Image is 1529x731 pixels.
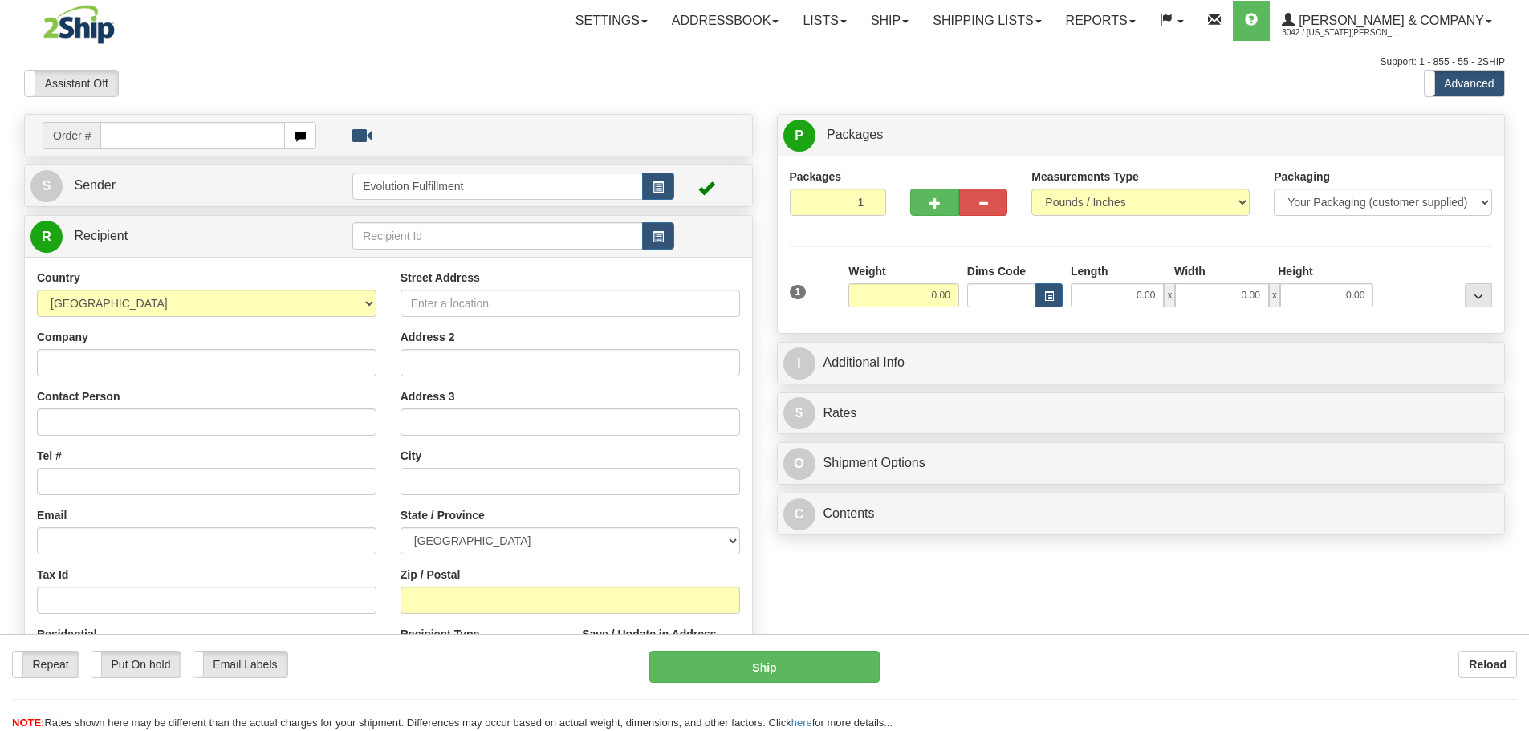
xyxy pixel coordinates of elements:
[967,263,1026,279] label: Dims Code
[30,169,352,202] a: S Sender
[660,1,791,41] a: Addressbook
[1492,283,1527,447] iframe: chat widget
[848,263,885,279] label: Weight
[791,1,858,41] a: Lists
[13,652,79,677] label: Repeat
[582,626,739,658] label: Save / Update in Address Book
[352,222,643,250] input: Recipient Id
[37,448,62,464] label: Tel #
[827,128,883,141] span: Packages
[24,55,1505,69] div: Support: 1 - 855 - 55 - 2SHIP
[1270,1,1504,41] a: [PERSON_NAME] & Company 3042 / [US_STATE][PERSON_NAME]
[37,626,97,642] label: Residential
[37,270,80,286] label: Country
[30,221,63,253] span: R
[25,71,118,96] label: Assistant Off
[790,169,842,185] label: Packages
[783,119,1499,152] a: P Packages
[783,498,815,530] span: C
[1458,651,1517,678] button: Reload
[401,626,480,642] label: Recipient Type
[1469,658,1507,671] b: Reload
[30,170,63,202] span: S
[783,448,815,480] span: O
[91,652,181,677] label: Put On hold
[1054,1,1148,41] a: Reports
[37,567,68,583] label: Tax Id
[791,717,812,729] a: here
[1164,283,1175,307] span: x
[1282,25,1402,41] span: 3042 / [US_STATE][PERSON_NAME]
[1031,169,1139,185] label: Measurements Type
[921,1,1053,41] a: Shipping lists
[1425,71,1504,96] label: Advanced
[74,178,116,192] span: Sender
[37,507,67,523] label: Email
[859,1,921,41] a: Ship
[401,567,461,583] label: Zip / Postal
[1278,263,1313,279] label: Height
[783,397,815,429] span: $
[401,270,480,286] label: Street Address
[401,388,455,404] label: Address 3
[401,329,455,345] label: Address 2
[12,717,44,729] span: NOTE:
[30,220,317,253] a: R Recipient
[37,388,120,404] label: Contact Person
[401,448,421,464] label: City
[790,285,807,299] span: 1
[783,347,815,380] span: I
[783,347,1499,380] a: IAdditional Info
[1465,283,1492,307] div: ...
[401,290,740,317] input: Enter a location
[783,397,1499,430] a: $Rates
[783,447,1499,480] a: OShipment Options
[352,173,643,200] input: Sender Id
[783,497,1499,530] a: CContents
[649,651,880,683] button: Ship
[563,1,660,41] a: Settings
[1295,14,1484,27] span: [PERSON_NAME] & Company
[1269,283,1280,307] span: x
[401,507,485,523] label: State / Province
[24,4,134,45] img: logo3042.jpg
[37,329,88,345] label: Company
[1174,263,1206,279] label: Width
[43,122,100,149] span: Order #
[783,120,815,152] span: P
[1274,169,1330,185] label: Packaging
[193,652,287,677] label: Email Labels
[1071,263,1108,279] label: Length
[74,229,128,242] span: Recipient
